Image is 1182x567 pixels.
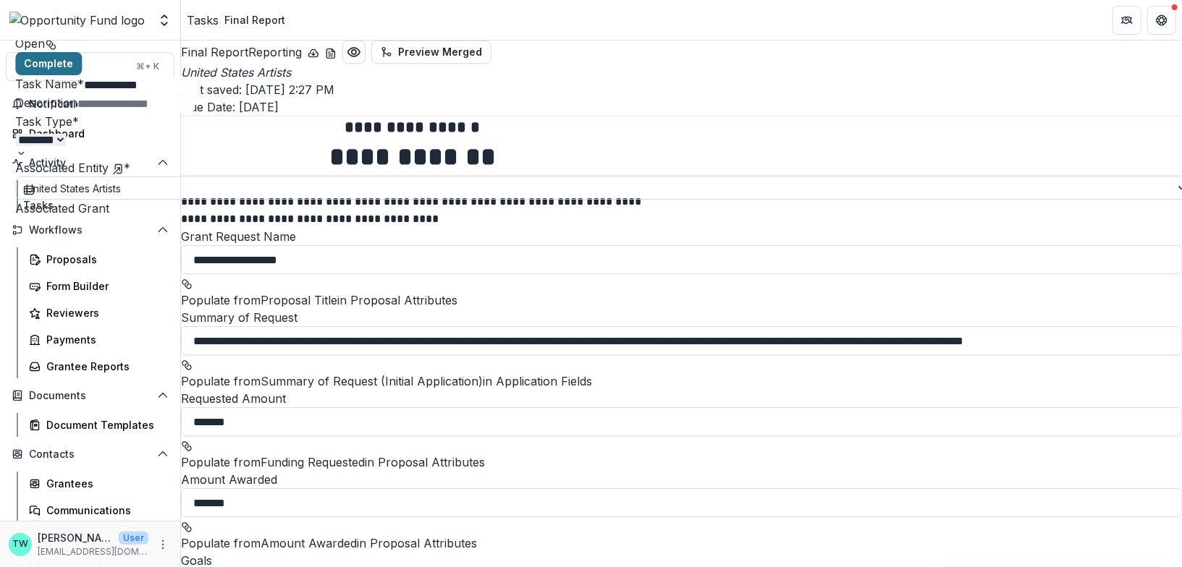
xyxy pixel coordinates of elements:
button: Get Help [1147,6,1176,35]
span: Open [15,36,45,51]
div: Final Report [224,12,285,27]
button: Partners [1113,6,1141,35]
button: Complete [15,52,82,75]
button: Search... [6,52,174,81]
button: Open Contacts [6,443,174,466]
label: Task Name [15,77,84,91]
label: Associated Entity [15,161,130,175]
button: Notifications125 [6,93,174,116]
button: View dependent tasks [45,35,56,52]
a: Dashboard [6,121,174,145]
button: Open entity switcher [154,6,174,35]
button: Open Documents [6,384,174,407]
div: Ti Wilhelm [12,540,28,549]
a: Tasks [187,12,219,29]
button: Open Activity [6,151,174,174]
button: Open Workflows [6,218,174,242]
label: Task Type [15,114,79,129]
nav: breadcrumb [187,9,291,30]
label: Description [15,95,77,110]
img: Opportunity Fund logo [9,12,145,29]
